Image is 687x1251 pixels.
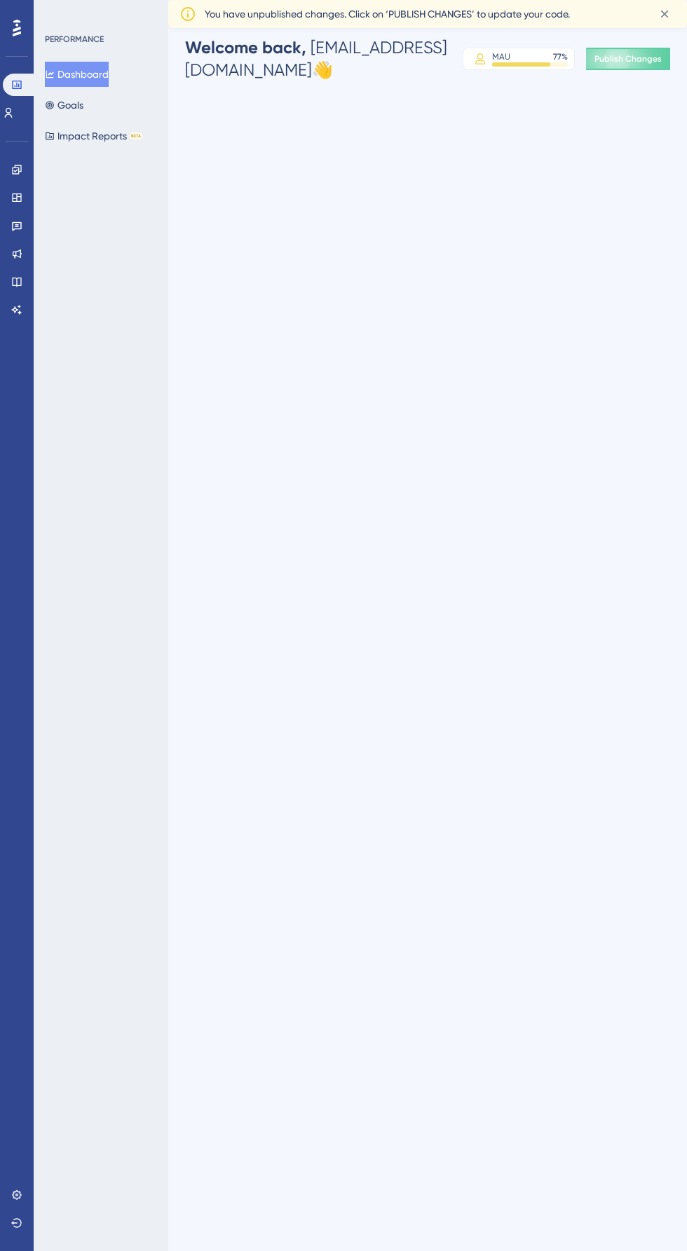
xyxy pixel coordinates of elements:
[45,123,142,149] button: Impact ReportsBETA
[130,132,142,139] div: BETA
[185,37,306,57] span: Welcome back,
[185,36,463,81] div: [EMAIL_ADDRESS][DOMAIN_NAME] 👋
[205,6,570,22] span: You have unpublished changes. Click on ‘PUBLISH CHANGES’ to update your code.
[553,51,568,62] div: 77 %
[45,34,104,45] div: PERFORMANCE
[586,48,670,70] button: Publish Changes
[45,93,83,118] button: Goals
[45,62,109,87] button: Dashboard
[594,53,662,64] span: Publish Changes
[492,51,510,62] div: MAU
